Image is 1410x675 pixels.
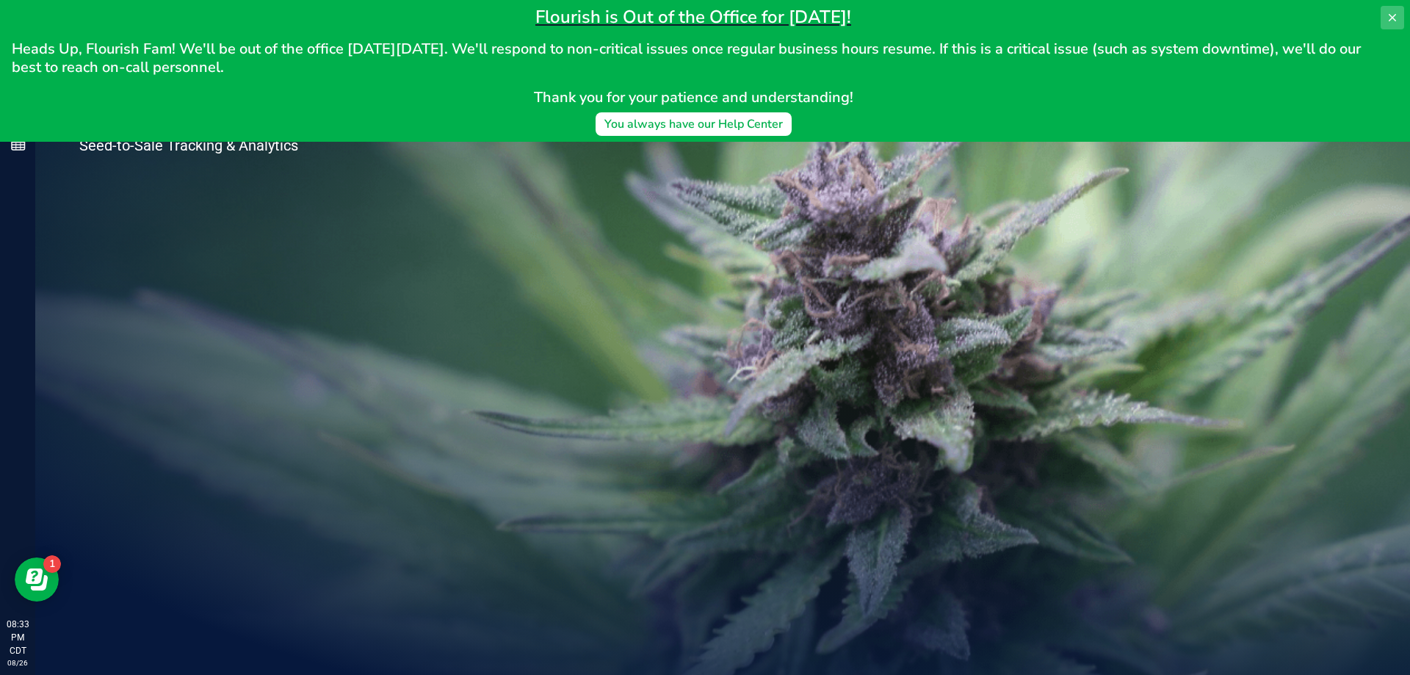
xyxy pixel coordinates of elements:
iframe: Resource center unread badge [43,555,61,573]
p: 08:33 PM CDT [7,618,29,657]
iframe: Resource center [15,557,59,602]
div: You always have our Help Center [604,115,783,133]
p: Seed-to-Sale Tracking & Analytics [79,138,358,153]
span: Heads Up, Flourish Fam! We'll be out of the office [DATE][DATE]. We'll respond to non-critical is... [12,39,1364,77]
p: 08/26 [7,657,29,668]
inline-svg: Reports [11,137,26,152]
span: Flourish is Out of the Office for [DATE]! [535,5,851,29]
span: Thank you for your patience and understanding! [534,87,853,107]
